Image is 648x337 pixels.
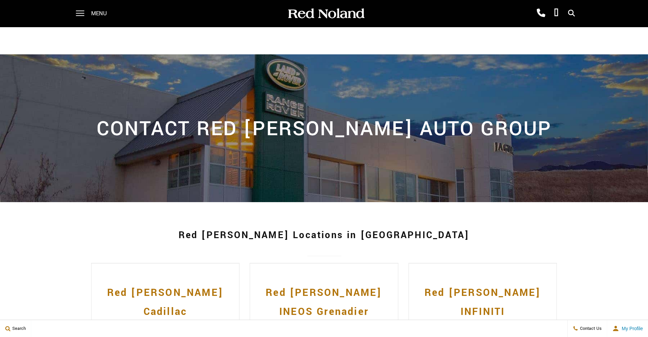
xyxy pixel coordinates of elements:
[98,277,233,321] a: Red [PERSON_NAME] Cadillac
[578,325,602,332] span: Contact Us
[415,277,550,321] a: Red [PERSON_NAME] INFINITI
[619,326,643,331] span: My Profile
[607,320,648,337] button: user-profile-menu
[91,222,557,249] h1: Red [PERSON_NAME] Locations in [GEOGRAPHIC_DATA]
[256,277,392,321] a: Red [PERSON_NAME] INEOS Grenadier
[91,113,557,143] h2: Contact Red [PERSON_NAME] Auto Group
[287,8,365,20] img: Red Noland Auto Group
[11,325,26,332] span: Search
